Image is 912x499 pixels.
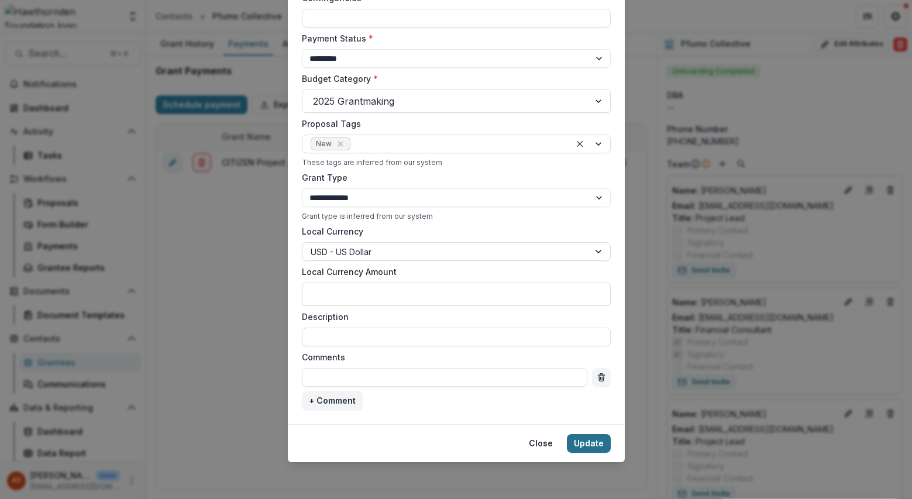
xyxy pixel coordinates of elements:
[302,118,604,130] label: Proposal Tags
[573,137,587,151] div: Clear selected options
[302,351,604,363] label: Comments
[302,171,604,184] label: Grant Type
[302,158,611,167] div: These tags are inferred from our system
[302,266,604,278] label: Local Currency Amount
[567,434,611,453] button: Update
[302,73,604,85] label: Budget Category
[302,32,604,44] label: Payment Status
[302,212,611,221] div: Grant type is inferred from our system
[302,391,363,410] button: + Comment
[592,368,611,387] button: delete
[316,140,332,148] span: New
[302,225,363,238] label: Local Currency
[522,434,560,453] button: Close
[302,311,604,323] label: Description
[335,138,346,150] div: Remove New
